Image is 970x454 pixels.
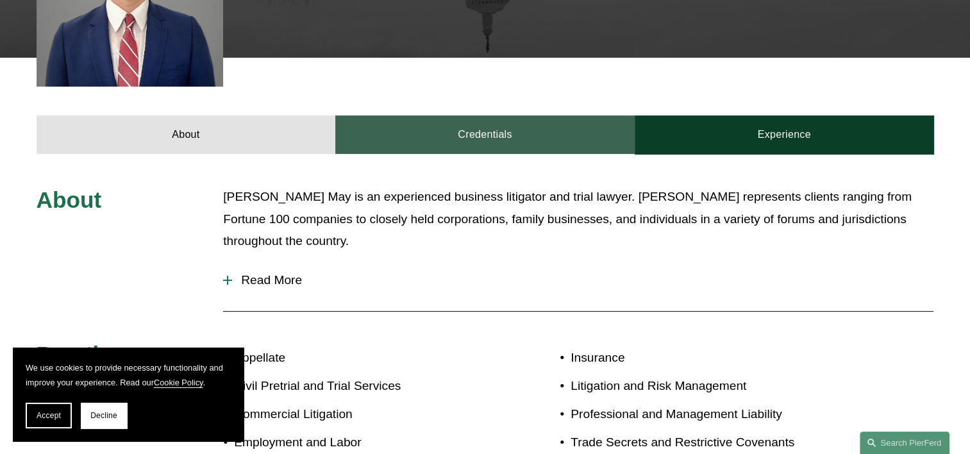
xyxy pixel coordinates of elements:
[571,403,859,426] p: Professional and Management Liability
[223,186,933,253] p: [PERSON_NAME] May is an experienced business litigator and trial lawyer. [PERSON_NAME] represents...
[232,273,933,287] span: Read More
[37,187,102,212] span: About
[90,411,117,420] span: Decline
[154,378,203,387] a: Cookie Policy
[860,432,949,454] a: Search this site
[234,432,485,454] p: Employment and Labor
[571,432,859,454] p: Trade Secrets and Restrictive Covenants
[37,115,336,154] a: About
[81,403,127,428] button: Decline
[26,403,72,428] button: Accept
[37,411,61,420] span: Accept
[234,403,485,426] p: Commercial Litigation
[234,375,485,398] p: Civil Pretrial and Trial Services
[26,360,231,390] p: We use cookies to provide necessary functionality and improve your experience. Read our .
[635,115,934,154] a: Experience
[13,348,244,441] section: Cookie banner
[571,347,859,369] p: Insurance
[335,115,635,154] a: Credentials
[234,347,485,369] p: Appellate
[571,375,859,398] p: Litigation and Risk Management
[223,264,933,297] button: Read More
[37,342,137,367] span: Practices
